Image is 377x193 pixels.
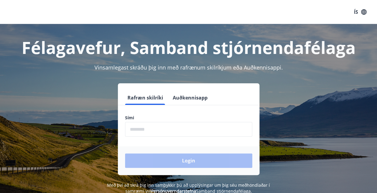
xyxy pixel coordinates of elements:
[125,91,166,105] button: Rafræn skilríki
[170,91,210,105] button: Auðkennisapp
[7,36,370,59] h1: Félagavefur, Samband stjórnendafélaga
[351,7,370,17] button: ÍS
[125,115,252,121] label: Sími
[94,64,283,71] span: Vinsamlegast skráðu þig inn með rafrænum skilríkjum eða Auðkennisappi.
